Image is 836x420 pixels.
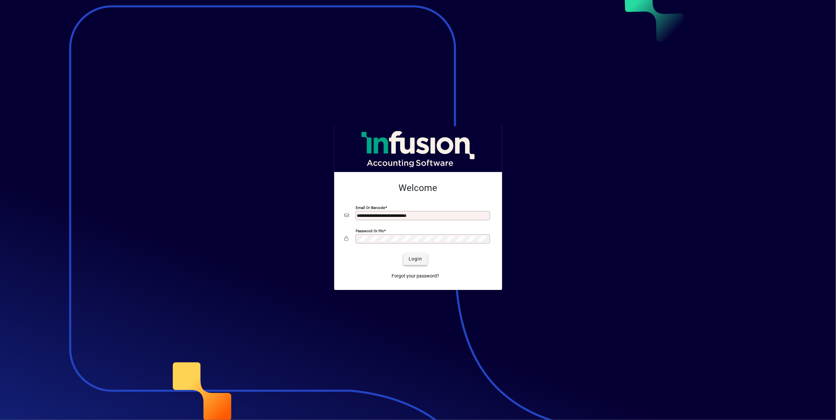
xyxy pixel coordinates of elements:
[389,270,442,282] a: Forgot your password?
[403,253,427,265] button: Login
[392,273,439,279] span: Forgot your password?
[356,228,384,233] mat-label: Password or Pin
[409,256,422,262] span: Login
[356,205,385,210] mat-label: Email or Barcode
[345,182,492,194] h2: Welcome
